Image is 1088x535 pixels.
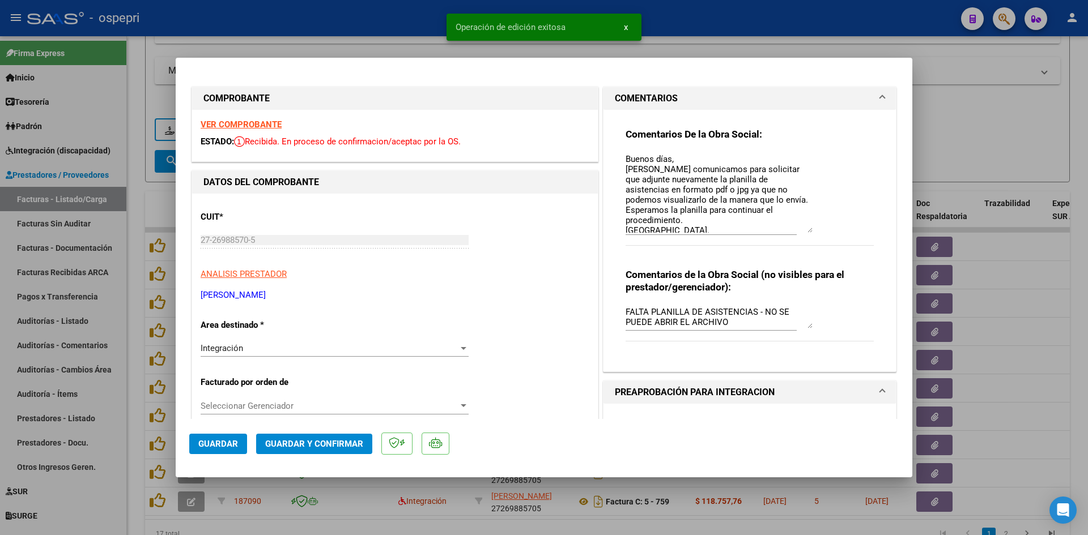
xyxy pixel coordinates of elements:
[201,401,458,411] span: Seleccionar Gerenciador
[456,22,566,33] span: Operación de edición exitosa
[603,381,896,404] mat-expansion-panel-header: PREAPROBACIÓN PARA INTEGRACION
[615,17,637,37] button: x
[201,376,317,389] p: Facturado por orden de
[201,269,287,279] span: ANALISIS PRESTADOR
[201,319,317,332] p: Area destinado *
[626,129,762,140] strong: Comentarios De la Obra Social:
[615,386,775,399] h1: PREAPROBACIÓN PARA INTEGRACION
[203,93,270,104] strong: COMPROBANTE
[603,87,896,110] mat-expansion-panel-header: COMENTARIOS
[189,434,247,454] button: Guardar
[203,177,319,187] strong: DATOS DEL COMPROBANTE
[201,136,234,147] span: ESTADO:
[615,92,678,105] h1: COMENTARIOS
[201,119,282,130] a: VER COMPROBANTE
[201,289,589,302] p: [PERSON_NAME]
[624,22,628,32] span: x
[265,439,363,449] span: Guardar y Confirmar
[234,136,461,147] span: Recibida. En proceso de confirmacion/aceptac por la OS.
[198,439,238,449] span: Guardar
[256,434,372,454] button: Guardar y Confirmar
[1049,497,1077,524] div: Open Intercom Messenger
[626,269,844,293] strong: Comentarios de la Obra Social (no visibles para el prestador/gerenciador):
[201,211,317,224] p: CUIT
[603,110,896,372] div: COMENTARIOS
[201,343,243,353] span: Integración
